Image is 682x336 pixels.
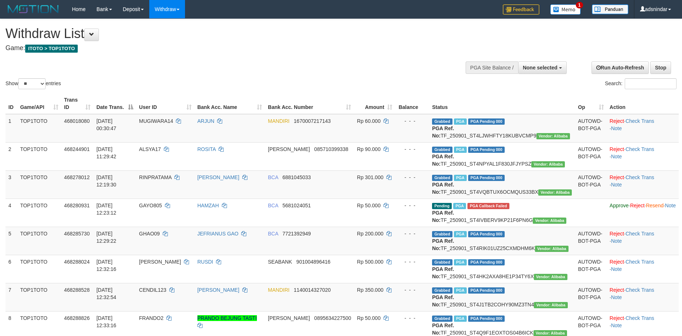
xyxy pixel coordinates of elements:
[5,45,447,52] h4: Game:
[17,114,61,143] td: TOP1TOTO
[429,114,575,143] td: TF_250901_ST4LJWHFTY18KUBVCMP9
[610,174,624,180] a: Reject
[139,231,160,237] span: GHAO09
[282,203,311,208] span: Copy 5681024051 to clipboard
[453,203,466,209] span: Marked by adsalif
[96,118,116,131] span: [DATE] 00:30:47
[429,199,575,227] td: TF_250901_ST4IVBERV9KP21F6PN6G
[197,287,239,293] a: [PERSON_NAME]
[139,118,173,124] span: MUGIWARA14
[64,287,90,293] span: 468288528
[625,174,654,180] a: Check Trans
[467,203,509,209] span: PGA Error
[17,93,61,114] th: Game/API: activate to sort column ascending
[395,93,429,114] th: Balance
[5,114,17,143] td: 1
[531,161,565,167] span: Vendor URL: https://settle4.1velocity.biz
[96,146,116,159] span: [DATE] 11:29:42
[607,170,679,199] td: · ·
[429,93,575,114] th: Status
[550,4,581,15] img: Button%20Memo.svg
[139,315,163,321] span: FRANDO2
[607,255,679,283] td: · ·
[357,118,381,124] span: Rp 60.000
[17,255,61,283] td: TOP1TOTO
[432,203,452,209] span: Pending
[665,203,676,208] a: Note
[93,93,136,114] th: Date Trans.: activate to sort column descending
[534,302,567,308] span: Vendor URL: https://settle4.1velocity.biz
[432,210,454,223] b: PGA Ref. No:
[96,315,116,328] span: [DATE] 12:33:16
[432,294,454,307] b: PGA Ref. No:
[197,174,239,180] a: [PERSON_NAME]
[429,170,575,199] td: TF_250901_ST4VQBTUX6OCMQUS33BX
[592,4,628,14] img: panduan.png
[282,231,311,237] span: Copy 7721392949 to clipboard
[607,93,679,114] th: Action
[607,142,679,170] td: · ·
[630,203,645,208] a: Reject
[610,203,629,208] a: Approve
[611,294,622,300] a: Note
[17,199,61,227] td: TOP1TOTO
[468,259,505,265] span: PGA Pending
[575,93,607,114] th: Op: activate to sort column ascending
[611,125,622,131] a: Note
[197,203,219,208] a: HAMZAH
[64,203,90,208] span: 468280931
[454,147,467,153] span: Marked by adsGILANG
[611,322,622,328] a: Note
[610,287,624,293] a: Reject
[294,287,331,293] span: Copy 1140014327020 to clipboard
[534,274,567,280] span: Vendor URL: https://settle4.1velocity.biz
[429,283,575,311] td: TF_250901_ST4J1TB2COHY90MZ3TN4
[96,203,116,216] span: [DATE] 12:23:12
[294,118,331,124] span: Copy 1670007217143 to clipboard
[625,287,654,293] a: Check Trans
[194,93,265,114] th: Bank Acc. Name: activate to sort column ascending
[468,231,505,237] span: PGA Pending
[268,259,292,265] span: SEABANK
[518,61,567,74] button: None selected
[625,78,677,89] input: Search:
[398,258,426,265] div: - - -
[268,315,310,321] span: [PERSON_NAME]
[314,315,351,321] span: Copy 0895634227500 to clipboard
[432,238,454,251] b: PGA Ref. No:
[64,231,90,237] span: 468285730
[468,118,505,125] span: PGA Pending
[468,287,505,294] span: PGA Pending
[468,175,505,181] span: PGA Pending
[197,315,257,321] a: PRANDO BEJUNG TASTI
[432,147,452,153] span: Grabbed
[5,142,17,170] td: 2
[607,227,679,255] td: · ·
[18,78,46,89] select: Showentries
[96,259,116,272] span: [DATE] 12:32:16
[17,227,61,255] td: TOP1TOTO
[607,199,679,227] td: · · ·
[5,26,447,41] h1: Withdraw List
[454,118,467,125] span: Marked by adsnindar
[503,4,539,15] img: Feedback.jpg
[429,142,575,170] td: TF_250901_ST4NPYAL1F830JFJYPSZ
[61,93,94,114] th: Trans ID: activate to sort column ascending
[432,154,454,167] b: PGA Ref. No:
[432,316,452,322] span: Grabbed
[575,283,607,311] td: AUTOWD-BOT-PGA
[139,146,161,152] span: ALSYA17
[5,78,61,89] label: Show entries
[650,61,671,74] a: Stop
[575,114,607,143] td: AUTOWD-BOT-PGA
[357,259,383,265] span: Rp 500.000
[611,266,622,272] a: Note
[535,246,569,252] span: Vendor URL: https://settle4.1velocity.biz
[398,117,426,125] div: - - -
[607,114,679,143] td: · ·
[5,199,17,227] td: 4
[454,316,467,322] span: Marked by adskelvin
[139,203,162,208] span: GAYO805
[17,142,61,170] td: TOP1TOTO
[432,118,452,125] span: Grabbed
